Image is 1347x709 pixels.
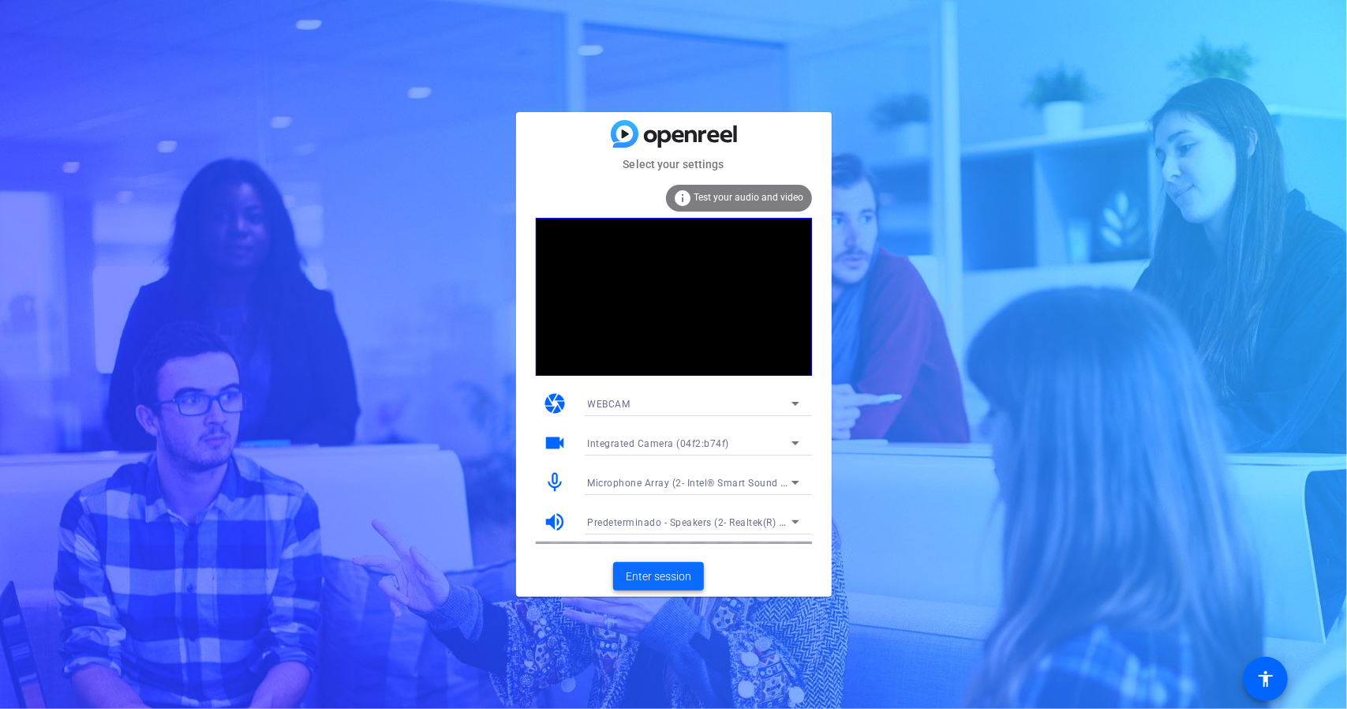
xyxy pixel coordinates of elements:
span: Integrated Camera (04f2:b74f) [588,438,730,449]
span: WEBCAM [588,399,630,410]
mat-icon: accessibility [1256,670,1275,688]
img: blue-gradient.svg [611,120,737,148]
mat-icon: info [674,189,693,208]
mat-icon: mic_none [544,471,567,494]
span: Enter session [626,568,691,585]
span: Predeterminado - Speakers (2- Realtek(R) Audio) [588,516,810,528]
mat-icon: videocam [544,431,567,455]
button: Enter session [613,562,704,591]
mat-icon: camera [544,392,567,415]
span: Test your audio and video [694,192,804,203]
mat-icon: volume_up [544,510,567,534]
mat-card-subtitle: Select your settings [516,156,832,173]
span: Microphone Array (2- Intel® Smart Sound Technology for Digital Microphones) [588,476,949,489]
